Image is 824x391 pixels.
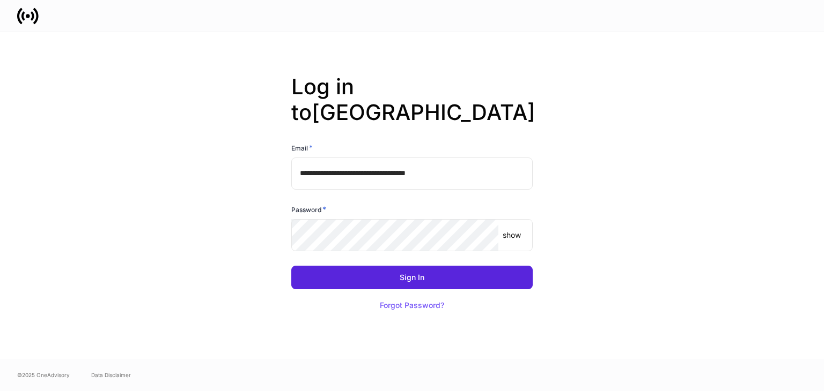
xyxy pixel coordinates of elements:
button: Forgot Password? [366,294,458,317]
div: Forgot Password? [380,302,444,309]
button: Sign In [291,266,533,289]
h2: Log in to [GEOGRAPHIC_DATA] [291,74,533,142]
div: Sign In [400,274,424,281]
p: show [503,230,521,240]
h6: Password [291,204,326,215]
span: © 2025 OneAdvisory [17,371,70,379]
h6: Email [291,142,313,153]
a: Data Disclaimer [91,371,131,379]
